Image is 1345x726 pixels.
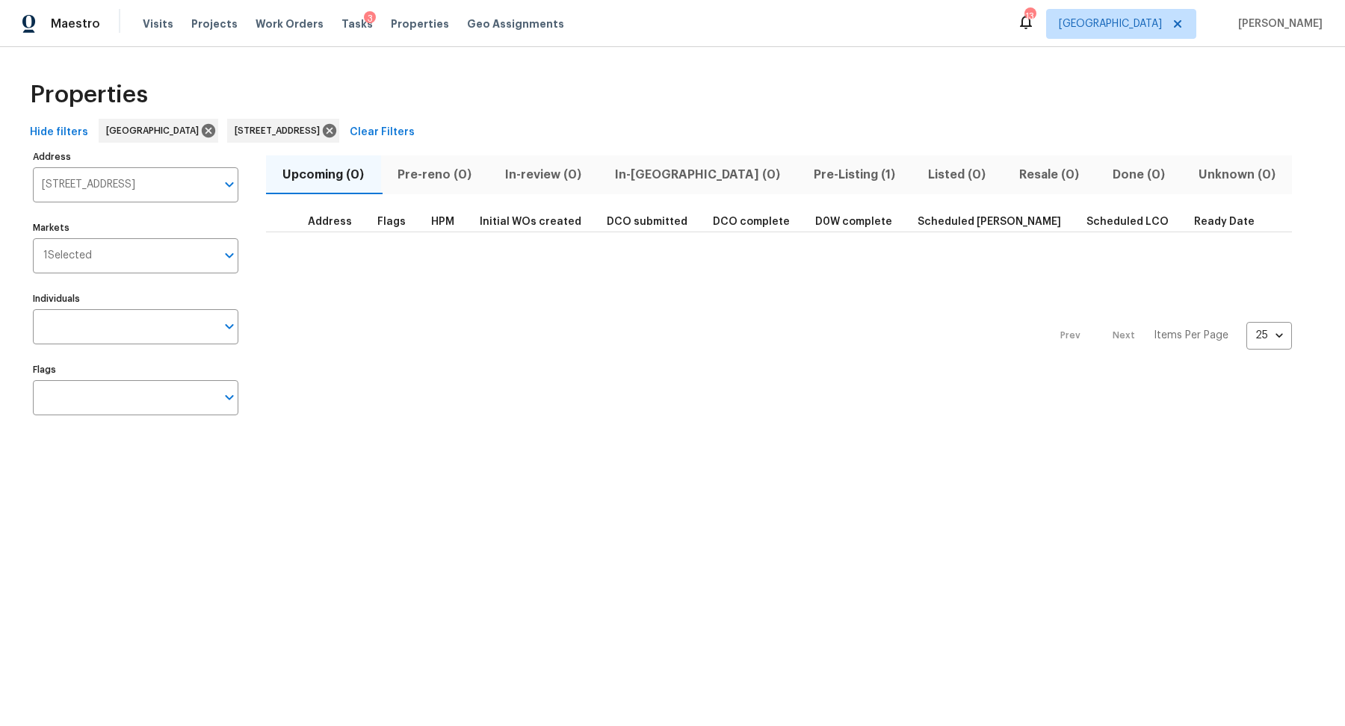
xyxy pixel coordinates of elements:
div: 3 [364,11,376,26]
span: Properties [30,87,148,102]
span: Done (0) [1104,164,1172,185]
span: Maestro [51,16,100,31]
nav: Pagination Navigation [1046,241,1292,430]
span: Scheduled LCO [1086,217,1169,227]
span: Listed (0) [921,164,994,185]
span: DCO submitted [607,217,687,227]
span: Hide filters [30,123,88,142]
span: Work Orders [256,16,324,31]
span: Visits [143,16,173,31]
span: [PERSON_NAME] [1232,16,1323,31]
p: Items Per Page [1154,328,1228,343]
span: In-review (0) [498,164,590,185]
span: Properties [391,16,449,31]
span: In-[GEOGRAPHIC_DATA] (0) [607,164,788,185]
label: Address [33,152,238,161]
span: DCO complete [713,217,790,227]
label: Markets [33,223,238,232]
span: Ready Date [1194,217,1255,227]
span: [GEOGRAPHIC_DATA] [1059,16,1162,31]
button: Open [219,245,240,266]
span: 1 Selected [43,249,92,262]
span: Resale (0) [1012,164,1087,185]
span: Projects [191,16,238,31]
span: [STREET_ADDRESS] [235,123,326,138]
span: Scheduled [PERSON_NAME] [918,217,1061,227]
span: D0W complete [815,217,892,227]
label: Individuals [33,294,238,303]
label: Flags [33,365,238,374]
span: Geo Assignments [467,16,564,31]
span: [GEOGRAPHIC_DATA] [106,123,205,138]
button: Open [219,387,240,408]
span: Tasks [341,19,373,29]
button: Hide filters [24,119,94,146]
div: 13 [1024,9,1035,24]
div: [GEOGRAPHIC_DATA] [99,119,218,143]
button: Open [219,316,240,337]
span: Clear Filters [350,123,415,142]
span: Address [308,217,352,227]
span: Pre-Listing (1) [806,164,903,185]
span: Flags [377,217,406,227]
span: Initial WOs created [480,217,581,227]
div: 25 [1246,316,1292,355]
button: Clear Filters [344,119,421,146]
span: Pre-reno (0) [390,164,480,185]
span: Unknown (0) [1190,164,1283,185]
div: [STREET_ADDRESS] [227,119,339,143]
button: Open [219,174,240,195]
span: HPM [431,217,454,227]
span: Upcoming (0) [275,164,372,185]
